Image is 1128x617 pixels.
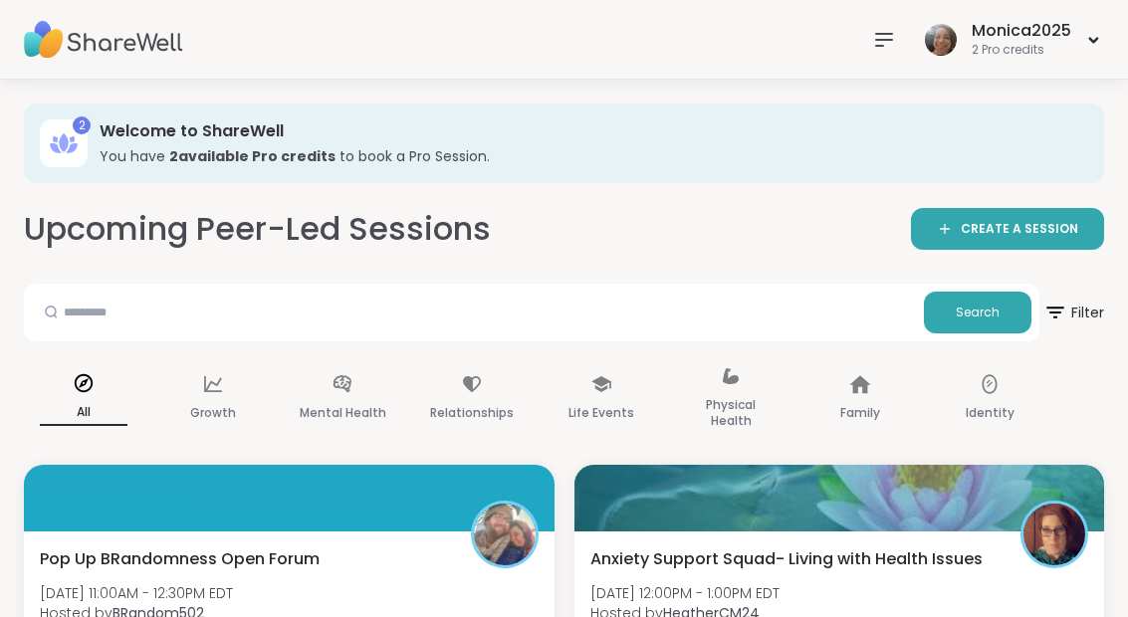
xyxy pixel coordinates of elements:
span: Filter [1043,289,1104,336]
h2: Upcoming Peer-Led Sessions [24,207,491,252]
p: Identity [966,401,1015,425]
div: 2 [73,116,91,134]
p: Mental Health [300,401,386,425]
p: Family [840,401,880,425]
span: [DATE] 12:00PM - 1:00PM EDT [590,583,780,603]
p: Relationships [430,401,514,425]
h3: You have to book a Pro Session. [100,146,1076,166]
img: Monica2025 [925,24,957,56]
h3: Welcome to ShareWell [100,120,1076,142]
a: CREATE A SESSION [911,208,1104,250]
p: Physical Health [687,393,775,433]
span: Anxiety Support Squad- Living with Health Issues [590,547,983,571]
p: All [40,400,127,426]
span: Search [956,304,1000,321]
img: ShareWell Nav Logo [24,5,183,75]
span: Pop Up BRandomness Open Forum [40,547,320,571]
span: CREATE A SESSION [961,221,1078,238]
button: Filter [1043,284,1104,341]
p: Life Events [568,401,634,425]
span: [DATE] 11:00AM - 12:30PM EDT [40,583,233,603]
img: BRandom502 [474,504,536,565]
p: Growth [190,401,236,425]
button: Search [924,292,1031,333]
div: Monica2025 [972,20,1071,42]
img: HeatherCM24 [1023,504,1085,565]
div: 2 Pro credits [972,42,1071,59]
b: 2 available Pro credit s [169,146,336,166]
